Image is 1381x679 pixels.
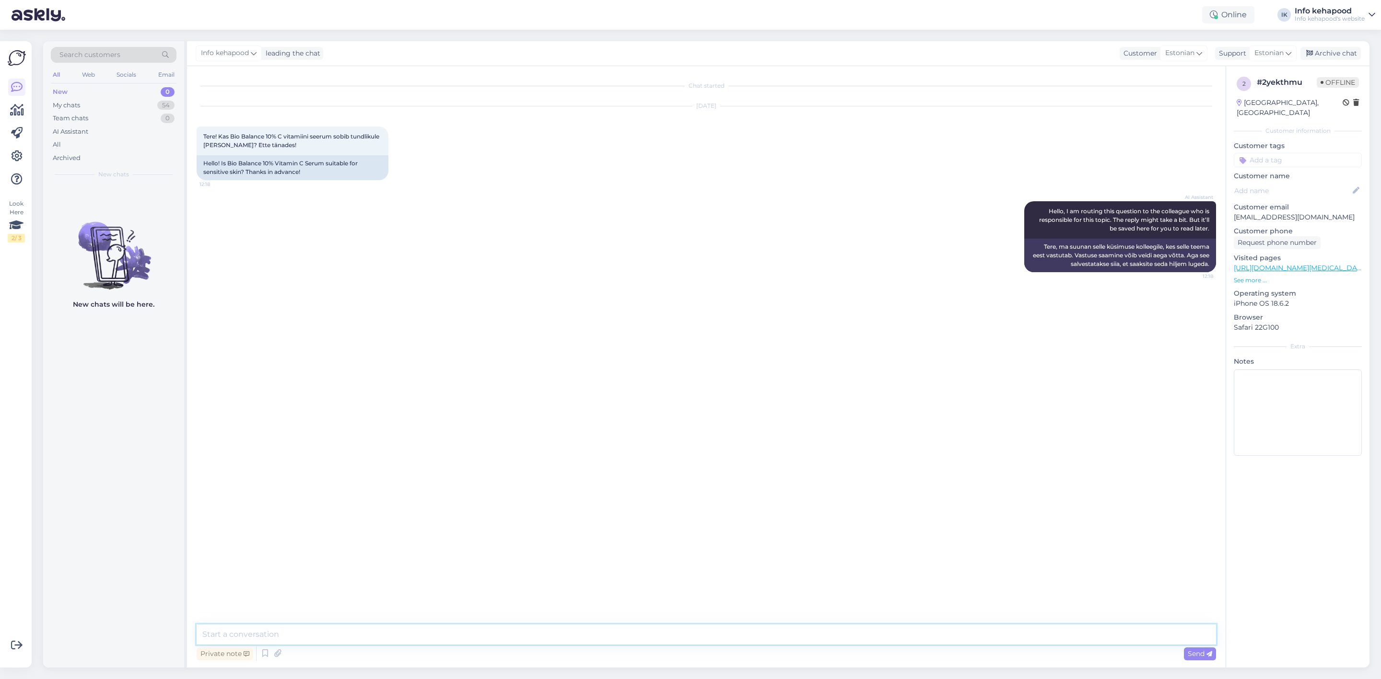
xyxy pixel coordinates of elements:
p: Customer email [1234,202,1362,212]
div: New [53,87,68,97]
div: Web [80,69,97,81]
div: Support [1215,48,1246,58]
span: 12:18 [1177,273,1213,280]
span: 12:18 [199,181,235,188]
div: # 2yekthmu [1257,77,1317,88]
div: Look Here [8,199,25,242]
span: New chats [98,170,129,179]
input: Add a tag [1234,153,1362,167]
input: Add name [1234,185,1351,196]
div: Socials [115,69,138,81]
p: [EMAIL_ADDRESS][DOMAIN_NAME] [1234,212,1362,222]
div: Extra [1234,342,1362,351]
span: Hello, I am routing this question to the colleague who is responsible for this topic. The reply m... [1039,207,1211,232]
div: leading the chat [262,48,320,58]
div: AI Assistant [53,127,88,137]
div: Email [156,69,176,81]
div: 54 [157,101,175,110]
div: Tere, ma suunan selle küsimuse kolleegile, kes selle teema eest vastutab. Vastuse saamine võib ve... [1024,239,1216,272]
a: Info kehapoodInfo kehapood's website [1295,7,1375,23]
p: New chats will be here. [73,299,154,310]
div: Archive chat [1300,47,1361,60]
div: [DATE] [197,102,1216,110]
p: See more ... [1234,276,1362,285]
div: All [53,140,61,150]
p: Safari 22G100 [1234,322,1362,333]
img: No chats [43,205,184,291]
p: Operating system [1234,288,1362,299]
div: Hello! Is Bio Balance 10% Vitamin C Serum suitable for sensitive skin? Thanks in advance! [197,155,388,180]
span: 2 [1242,80,1246,87]
span: Send [1188,649,1212,658]
span: Tere! Kas Bio Balance 10% C vitamiini seerum sobib tundlikule [PERSON_NAME]? Ette tänades! [203,133,381,149]
p: iPhone OS 18.6.2 [1234,299,1362,309]
span: Offline [1317,77,1359,88]
div: 0 [161,87,175,97]
span: Search customers [59,50,120,60]
span: Estonian [1254,48,1284,58]
p: Notes [1234,357,1362,367]
div: 2 / 3 [8,234,25,242]
div: Team chats [53,114,88,123]
div: Info kehapood's website [1295,15,1365,23]
div: Request phone number [1234,236,1321,249]
div: IK [1277,8,1291,22]
p: Browser [1234,312,1362,322]
div: 0 [161,114,175,123]
p: Customer name [1234,171,1362,181]
div: [GEOGRAPHIC_DATA], [GEOGRAPHIC_DATA] [1237,98,1343,118]
div: Online [1202,6,1254,23]
p: Visited pages [1234,253,1362,263]
div: Chat started [197,81,1216,90]
div: Archived [53,153,81,163]
img: Askly Logo [8,49,26,67]
div: Customer [1120,48,1157,58]
span: Estonian [1165,48,1194,58]
span: Info kehapood [201,48,249,58]
div: Private note [197,647,253,660]
span: AI Assistant [1177,194,1213,201]
div: Info kehapood [1295,7,1365,15]
div: Customer information [1234,127,1362,135]
p: Customer phone [1234,226,1362,236]
p: Customer tags [1234,141,1362,151]
div: All [51,69,62,81]
a: [URL][DOMAIN_NAME][MEDICAL_DATA] [1234,264,1368,272]
div: My chats [53,101,80,110]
